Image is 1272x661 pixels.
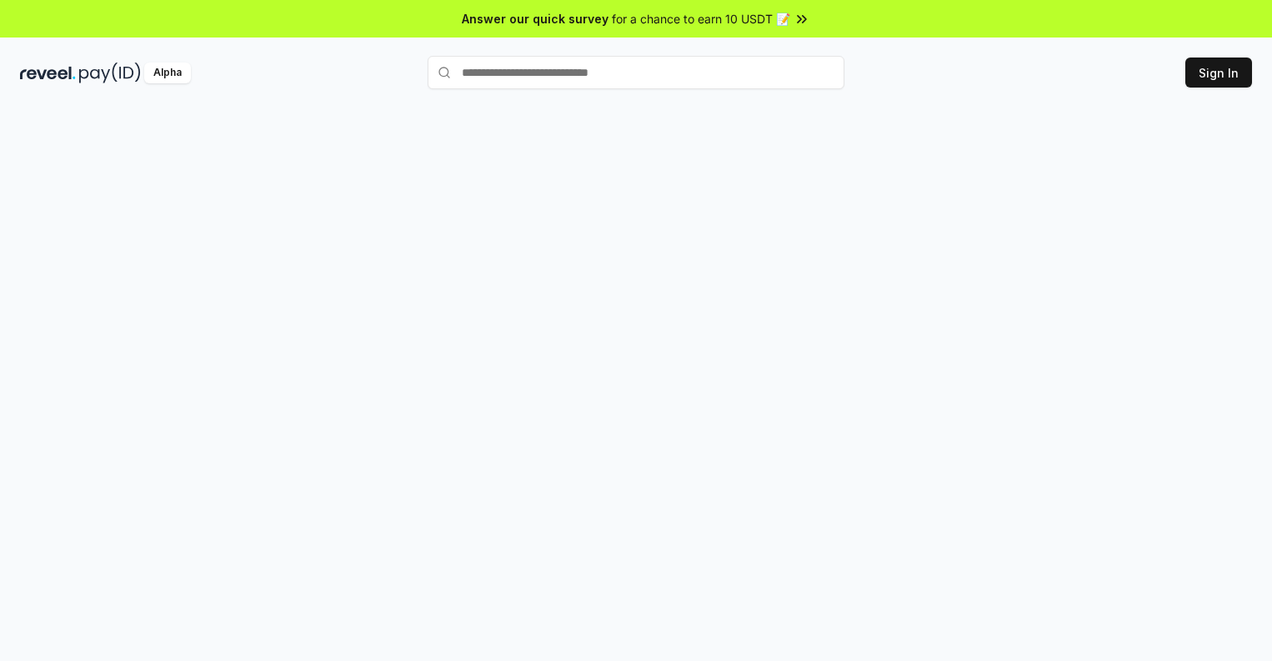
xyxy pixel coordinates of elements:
[20,63,76,83] img: reveel_dark
[1185,58,1252,88] button: Sign In
[612,10,790,28] span: for a chance to earn 10 USDT 📝
[462,10,608,28] span: Answer our quick survey
[144,63,191,83] div: Alpha
[79,63,141,83] img: pay_id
